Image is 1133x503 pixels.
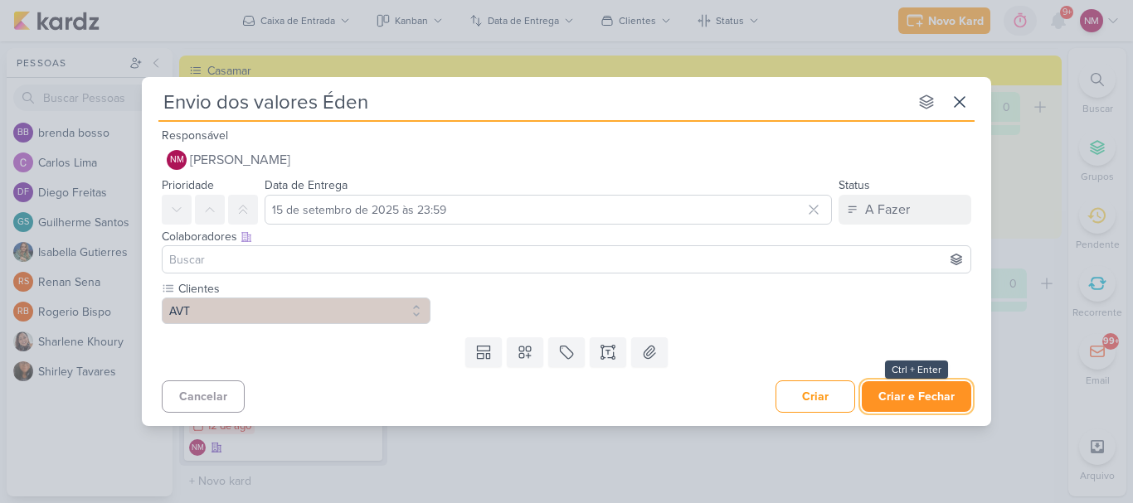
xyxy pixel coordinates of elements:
button: Cancelar [162,380,245,413]
span: [PERSON_NAME] [190,150,290,170]
button: AVT [162,297,430,324]
div: Colaboradores [162,228,971,245]
label: Prioridade [162,178,214,192]
input: Kard Sem Título [158,87,908,117]
input: Buscar [166,249,967,269]
label: Status [839,178,870,192]
div: Ctrl + Enter [885,360,948,379]
button: NM [PERSON_NAME] [162,145,971,175]
label: Clientes [177,280,430,297]
input: Select a date [265,195,832,225]
div: Natasha Matos [167,150,187,170]
p: NM [170,156,184,165]
label: Data de Entrega [265,178,348,192]
label: Responsável [162,128,228,143]
button: Criar [776,380,855,413]
button: Criar e Fechar [862,381,971,412]
button: A Fazer [839,195,971,225]
div: A Fazer [865,200,910,220]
